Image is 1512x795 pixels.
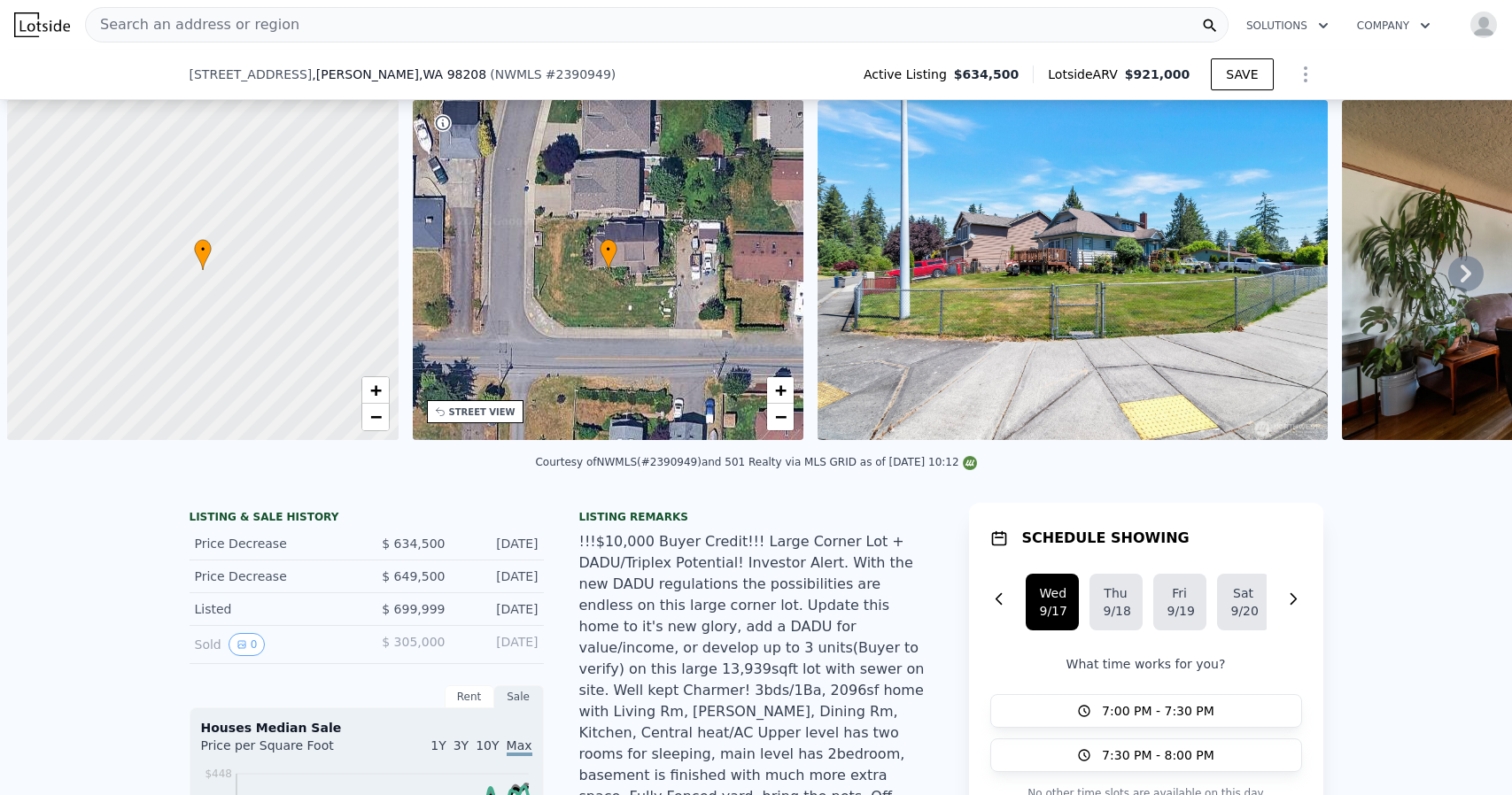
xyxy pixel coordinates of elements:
div: 9/18 [1104,602,1128,620]
div: [DATE] [460,535,539,552]
button: Show Options [1288,57,1323,92]
button: SAVE [1211,58,1273,90]
button: Solutions [1232,10,1343,42]
button: Thu9/18 [1089,574,1143,630]
span: 7:30 PM - 8:00 PM [1102,746,1214,764]
div: Fri [1167,584,1192,602]
span: • [600,242,617,258]
span: • [194,242,212,258]
div: [DATE] [460,567,539,585]
span: $921,000 [1125,67,1190,81]
span: # 2390949 [546,67,611,81]
img: avatar [1469,11,1498,39]
span: 1Y [430,738,446,753]
div: Wed [1040,584,1065,602]
span: Active Listing [864,66,954,83]
div: LISTING & SALE HISTORY [190,510,544,528]
div: Sat [1231,584,1256,602]
button: Wed9/17 [1026,574,1079,630]
div: 9/20 [1231,602,1256,620]
span: , [PERSON_NAME] [312,66,486,83]
tspan: $448 [205,768,232,780]
div: STREET VIEW [449,405,516,419]
div: Listing remarks [579,510,934,524]
button: 7:30 PM - 8:00 PM [990,738,1302,772]
span: $634,500 [954,66,1020,83]
div: Price Decrease [195,567,353,585]
span: 3Y [454,738,469,753]
div: Price per Square Foot [201,737,367,765]
div: Houses Median Sale [201,719,532,737]
span: $ 634,500 [382,536,445,551]
div: • [600,239,617,270]
span: Max [507,738,532,756]
a: Zoom in [362,377,389,404]
h1: SCHEDULE SHOWING [1022,528,1190,549]
span: $ 699,999 [382,602,445,616]
span: 10Y [476,738,499,753]
div: Sold [195,633,353,656]
img: Sale: 149633382 Parcel: 103327832 [818,100,1328,440]
div: Listed [195,600,353,618]
span: Lotside ARV [1048,66,1124,83]
img: NWMLS Logo [963,456,977,470]
div: Price Decrease [195,535,353,552]
span: + [369,379,381,401]
a: Zoom out [362,404,389,430]
div: Sale [494,685,544,708]
button: View historical data [229,633,266,656]
span: + [775,379,787,401]
a: Zoom in [767,377,794,404]
span: − [775,405,787,428]
div: 9/17 [1040,602,1065,620]
span: Search an address or region [86,14,299,35]
span: $ 305,000 [382,635,445,649]
div: • [194,239,212,270]
span: [STREET_ADDRESS] [190,66,313,83]
div: [DATE] [460,633,539,656]
div: 9/19 [1167,602,1192,620]
div: Rent [445,685,494,708]
span: − [369,405,381,428]
div: [DATE] [460,600,539,618]
span: NWMLS [495,67,542,81]
img: Lotside [14,12,70,37]
span: , WA 98208 [419,67,486,81]
p: What time works for you? [990,655,1302,673]
a: Zoom out [767,404,794,430]
button: Sat9/20 [1217,574,1270,630]
span: 7:00 PM - 7:30 PM [1102,702,1214,720]
div: Courtesy of NWMLS (#2390949) and 501 Realty via MLS GRID as of [DATE] 10:12 [535,456,976,468]
div: ( ) [490,66,616,83]
button: 7:00 PM - 7:30 PM [990,694,1302,728]
button: Fri9/19 [1153,574,1206,630]
span: $ 649,500 [382,569,445,583]
button: Company [1343,10,1445,42]
div: Thu [1104,584,1128,602]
